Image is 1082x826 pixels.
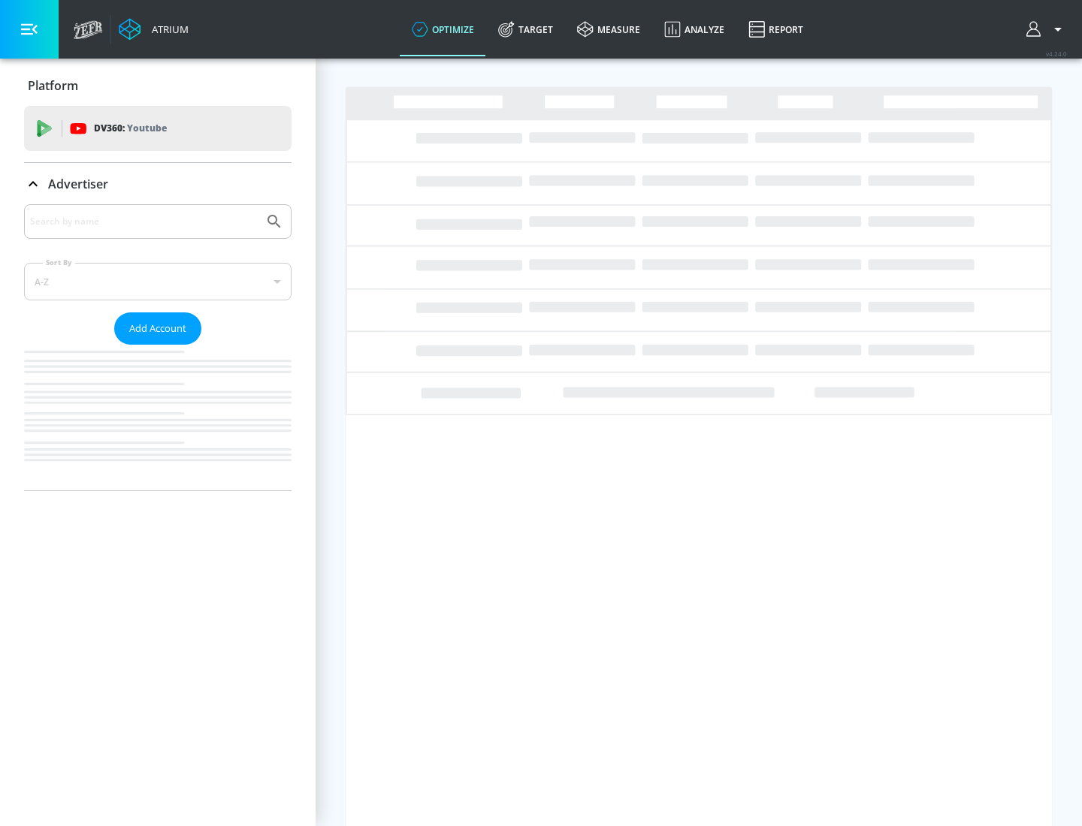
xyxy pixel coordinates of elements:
a: Atrium [119,18,189,41]
a: Analyze [652,2,736,56]
div: Advertiser [24,204,292,490]
div: A-Z [24,263,292,300]
p: Platform [28,77,78,94]
div: DV360: Youtube [24,106,292,151]
button: Add Account [114,312,201,345]
div: Advertiser [24,163,292,205]
nav: list of Advertiser [24,345,292,490]
p: Advertiser [48,176,108,192]
p: Youtube [127,120,167,136]
span: Add Account [129,320,186,337]
a: optimize [400,2,486,56]
div: Platform [24,65,292,107]
a: measure [565,2,652,56]
span: v 4.24.0 [1046,50,1067,58]
input: Search by name [30,212,258,231]
p: DV360: [94,120,167,137]
a: Report [736,2,815,56]
label: Sort By [43,258,75,267]
div: Atrium [146,23,189,36]
a: Target [486,2,565,56]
